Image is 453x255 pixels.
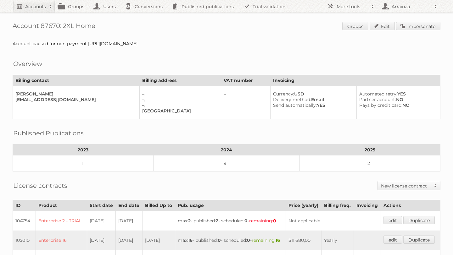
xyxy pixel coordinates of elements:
[140,75,221,86] th: Billing address
[175,200,286,211] th: Pub. usage
[273,102,317,108] span: Send automatically:
[154,155,300,171] td: 9
[188,237,193,243] strong: 16
[396,22,440,30] a: Impersonate
[359,102,402,108] span: Pays by credit card:
[175,231,286,250] td: max: - published: - scheduled: -
[342,22,368,30] a: Groups
[299,144,440,155] th: 2025
[378,181,440,190] a: New license contract
[15,97,134,102] div: [EMAIL_ADDRESS][DOMAIN_NAME]
[286,211,381,231] td: Not applicable.
[142,97,215,102] div: –,
[273,91,351,97] div: USD
[359,102,435,108] div: NO
[273,97,311,102] span: Delivery method:
[116,211,143,231] td: [DATE]
[390,3,431,10] h2: Arrainaa
[143,231,175,250] td: [DATE]
[154,144,300,155] th: 2024
[13,22,440,31] h1: Account 87670: 2XL Home
[273,102,351,108] div: YES
[221,86,271,119] td: –
[337,3,368,10] h2: More tools
[286,231,322,250] td: $11.680,00
[354,200,381,211] th: Invoicing
[273,91,294,97] span: Currency:
[87,231,116,250] td: [DATE]
[286,200,322,211] th: Price (yearly)
[247,237,250,243] strong: 0
[13,128,84,138] h2: Published Publications
[299,155,440,171] td: 2
[249,218,276,224] span: remaining:
[15,91,134,97] div: [PERSON_NAME]
[218,237,221,243] strong: 0
[322,231,354,250] td: Yearly
[87,200,116,211] th: Start date
[13,41,440,46] div: Account paused for non-payment [URL][DOMAIN_NAME]
[322,200,354,211] th: Billing freq.
[383,236,402,244] a: edit
[13,181,67,190] h2: License contracts
[13,155,154,171] td: 1
[370,22,395,30] a: Edit
[188,218,191,224] strong: 2
[359,97,396,102] span: Partner account:
[359,91,435,97] div: YES
[13,211,36,231] td: 104754
[273,97,351,102] div: Email
[116,231,143,250] td: [DATE]
[142,91,215,97] div: –,
[13,59,42,68] h2: Overview
[403,216,435,224] a: Duplicate
[276,237,280,243] strong: 16
[13,231,36,250] td: 105010
[116,200,143,211] th: End date
[431,181,440,190] span: Toggle
[143,200,175,211] th: Billed Up to
[273,218,276,224] strong: 0
[359,97,435,102] div: NO
[175,211,286,231] td: max: - published: - scheduled: -
[13,144,154,155] th: 2023
[25,3,46,10] h2: Accounts
[142,102,215,108] div: –,
[221,75,271,86] th: VAT number
[383,216,402,224] a: edit
[36,200,87,211] th: Product
[381,200,440,211] th: Actions
[36,211,87,231] td: Enterprise 2 - TRIAL
[252,237,280,243] span: remaining:
[216,218,218,224] strong: 2
[13,75,140,86] th: Billing contact
[13,200,36,211] th: ID
[403,236,435,244] a: Duplicate
[359,91,397,97] span: Automated retry:
[36,231,87,250] td: Enterprise 16
[244,218,248,224] strong: 0
[87,211,116,231] td: [DATE]
[142,108,215,114] div: [GEOGRAPHIC_DATA]
[381,183,431,189] h2: New license contract
[271,75,440,86] th: Invoicing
